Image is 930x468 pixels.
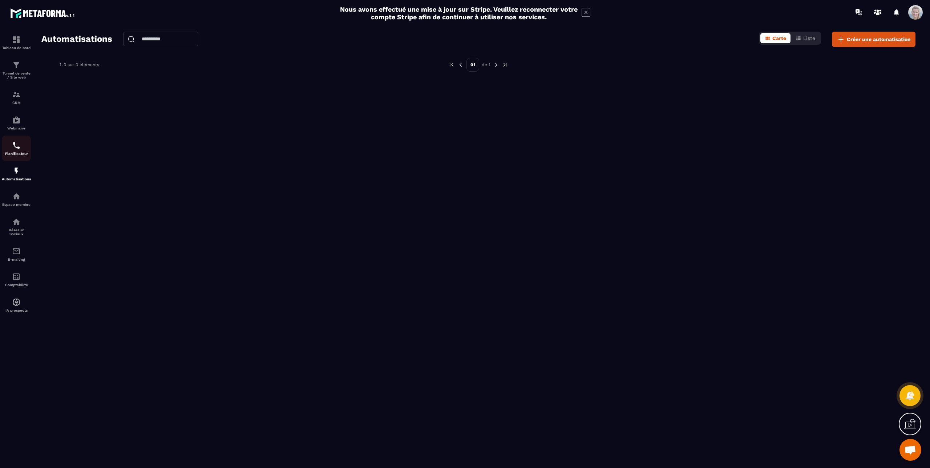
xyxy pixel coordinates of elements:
span: Liste [803,35,815,41]
p: Automatisations [2,177,31,181]
img: automations [12,298,21,307]
img: social-network [12,217,21,226]
button: Liste [791,33,820,43]
p: CRM [2,101,31,105]
p: Tunnel de vente / Site web [2,71,31,79]
p: Comptabilité [2,283,31,287]
p: Réseaux Sociaux [2,228,31,236]
img: formation [12,35,21,44]
p: Planificateur [2,152,31,156]
a: social-networksocial-networkRéseaux Sociaux [2,212,31,241]
p: Tableau de bord [2,46,31,50]
span: Créer une automatisation [847,36,911,43]
p: Espace membre [2,203,31,207]
p: E-mailing [2,257,31,261]
button: Créer une automatisation [832,32,915,47]
img: scheduler [12,141,21,150]
img: automations [12,116,21,124]
a: schedulerschedulerPlanificateur [2,136,31,161]
span: Carte [772,35,786,41]
a: automationsautomationsWebinaire [2,110,31,136]
a: formationformationTunnel de vente / Site web [2,55,31,85]
img: accountant [12,272,21,281]
img: formation [12,61,21,69]
a: emailemailE-mailing [2,241,31,267]
p: 01 [466,58,479,72]
button: Carte [760,33,790,43]
p: Webinaire [2,126,31,130]
p: IA prospects [2,308,31,312]
a: accountantaccountantComptabilité [2,267,31,292]
a: formationformationCRM [2,85,31,110]
img: logo [10,7,76,20]
img: automations [12,167,21,175]
img: prev [448,61,455,68]
a: Ouvrir le chat [899,439,921,461]
img: email [12,247,21,256]
h2: Automatisations [41,32,112,47]
img: prev [457,61,464,68]
a: formationformationTableau de bord [2,30,31,55]
img: formation [12,90,21,99]
p: 1-0 sur 0 éléments [60,62,99,67]
h2: Nous avons effectué une mise à jour sur Stripe. Veuillez reconnecter votre compte Stripe afin de ... [340,5,578,21]
a: automationsautomationsEspace membre [2,187,31,212]
img: next [502,61,509,68]
a: automationsautomationsAutomatisations [2,161,31,187]
img: automations [12,192,21,201]
img: next [493,61,500,68]
p: de 1 [482,62,490,68]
